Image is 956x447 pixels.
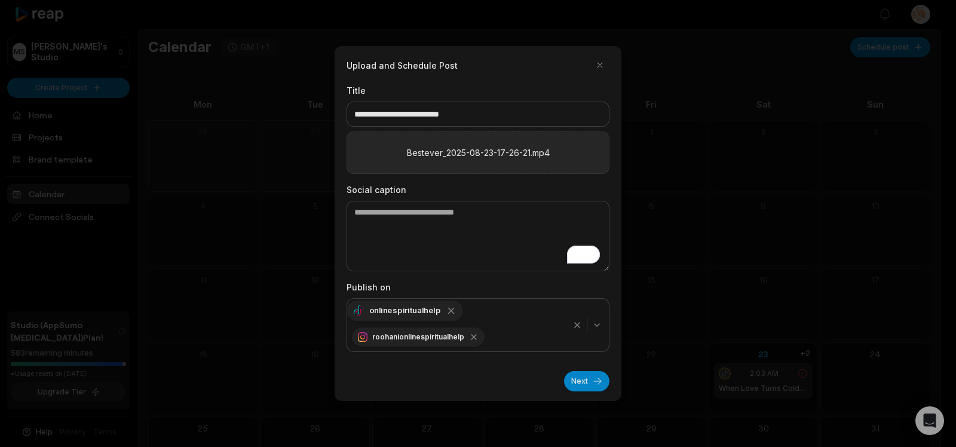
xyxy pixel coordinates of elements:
h2: Upload and Schedule Post [347,59,458,72]
div: roohanionlinespiritualhelp [352,327,485,347]
textarea: To enrich screen reader interactions, please activate Accessibility in Grammarly extension settings [347,201,609,271]
button: onlinespiritualhelproohanionlinespiritualhelp [347,298,609,352]
div: onlinespiritualhelp [347,300,463,321]
label: Bestever_2025-08-23-17-26-21.mp4 [407,146,550,159]
label: Publish on [347,281,609,293]
button: Next [564,371,609,391]
label: Title [347,84,609,97]
label: Social caption [347,183,609,196]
